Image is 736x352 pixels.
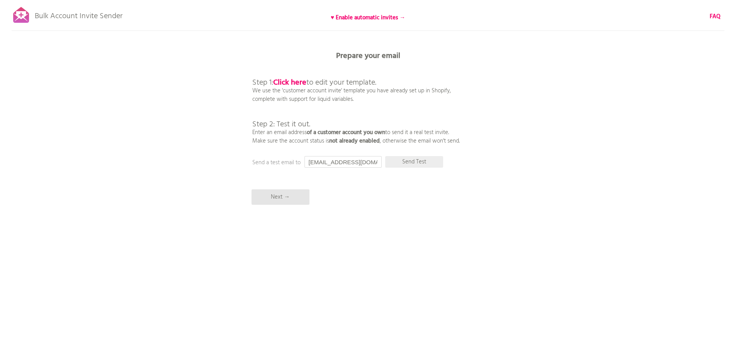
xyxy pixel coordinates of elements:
[307,128,385,137] b: of a customer account you own
[273,77,306,89] a: Click here
[35,5,122,24] p: Bulk Account Invite Sender
[710,12,721,21] a: FAQ
[385,156,443,168] p: Send Test
[252,62,460,145] p: We use the 'customer account invite' template you have already set up in Shopify, complete with s...
[252,158,407,167] p: Send a test email to
[331,13,405,22] b: ♥ Enable automatic invites →
[336,50,400,62] b: Prepare your email
[252,77,376,89] span: Step 1: to edit your template.
[252,189,309,205] p: Next →
[252,118,310,131] span: Step 2: Test it out.
[329,136,380,146] b: not already enabled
